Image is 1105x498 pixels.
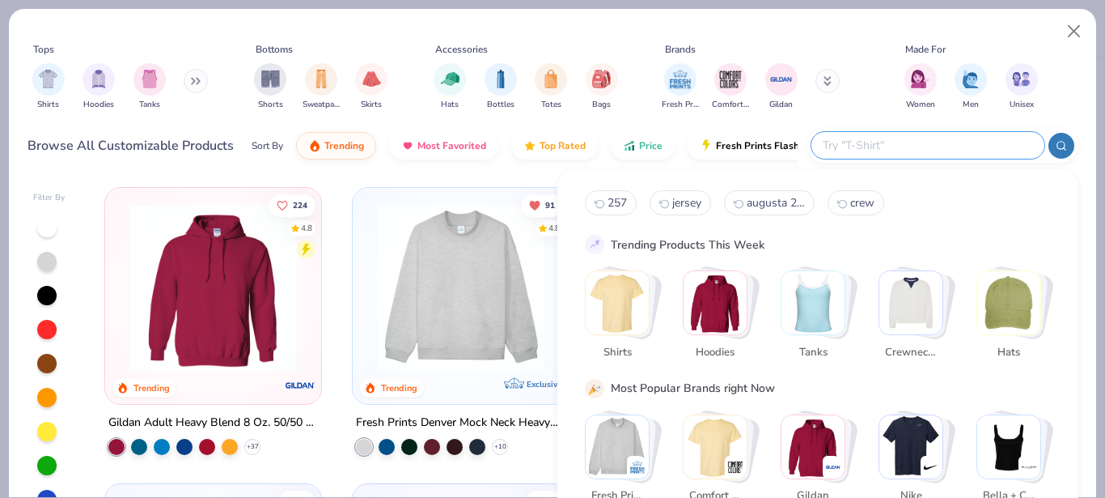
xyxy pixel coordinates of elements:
[727,459,743,475] img: Comfort Colors
[523,139,536,152] img: TopRated.gif
[33,42,54,57] div: Tops
[247,442,259,452] span: + 37
[301,222,312,234] div: 4.8
[769,67,794,92] img: Gildan Image
[256,42,293,57] div: Bottoms
[435,42,488,57] div: Accessories
[441,70,459,88] img: Hats Image
[434,63,466,111] button: filter button
[765,63,798,111] button: filter button
[586,415,649,479] img: Fresh Prints
[355,63,387,111] div: filter for Skirts
[285,369,317,402] img: Gildan logo
[133,63,166,111] div: filter for Tanks
[28,136,234,155] div: Browse All Customizable Products
[879,271,942,334] img: Crewnecks
[90,70,108,88] img: Hoodies Image
[639,139,663,152] span: Price
[955,63,987,111] button: filter button
[879,415,942,479] img: Nike
[303,63,340,111] div: filter for Sweatpants
[324,139,364,152] span: Trending
[716,139,799,152] span: Fresh Prints Flash
[1059,16,1090,47] button: Close
[629,459,646,475] img: Fresh Prints
[611,132,675,160] button: Price
[33,192,66,204] div: Filter By
[825,459,841,475] img: Gildan
[765,63,798,111] div: filter for Gildan
[906,99,935,111] span: Women
[586,271,649,334] img: Shirts
[983,345,1035,361] span: Hats
[121,204,305,372] img: 01756b78-01f6-4cc6-8d8a-3c30c1a0c8ac
[683,270,757,367] button: Stack Card Button Hoodies
[700,139,713,152] img: flash.gif
[542,70,560,88] img: Totes Image
[662,63,699,111] div: filter for Fresh Prints
[662,63,699,111] button: filter button
[83,63,115,111] div: filter for Hoodies
[108,413,318,433] div: Gildan Adult Heavy Blend 8 Oz. 50/50 Hooded Sweatshirt
[355,63,387,111] button: filter button
[911,70,929,88] img: Women Image
[535,63,567,111] div: filter for Totes
[492,70,510,88] img: Bottles Image
[1010,99,1034,111] span: Unisex
[904,63,937,111] div: filter for Women
[485,63,517,111] button: filter button
[361,99,382,111] span: Skirts
[487,99,514,111] span: Bottles
[541,99,561,111] span: Totes
[650,190,711,215] button: jersey1
[787,345,840,361] span: Tanks
[850,195,874,211] span: crew
[1021,459,1037,475] img: Bella + Canvas
[293,201,307,209] span: 224
[417,139,486,152] span: Most Favorited
[611,380,775,397] div: Most Popular Brands right Now
[586,63,618,111] button: filter button
[608,195,627,211] span: 257
[139,99,160,111] span: Tanks
[362,70,381,88] img: Skirts Image
[258,99,283,111] span: Shorts
[587,237,602,252] img: trend_line.gif
[296,132,376,160] button: Trending
[83,99,114,111] span: Hoodies
[684,415,747,479] img: Comfort Colors
[493,442,506,452] span: + 10
[977,415,1040,479] img: Bella + Canvas
[781,415,845,479] img: Gildan
[485,63,517,111] div: filter for Bottles
[781,271,845,334] img: Tanks
[688,132,874,160] button: Fresh Prints Flash
[611,236,764,253] div: Trending Products This Week
[665,42,696,57] div: Brands
[356,413,565,433] div: Fresh Prints Denver Mock Neck Heavyweight Sweatshirt
[592,99,611,111] span: Bags
[962,70,980,88] img: Men Image
[369,204,552,372] img: f5d85501-0dbb-4ee4-b115-c08fa3845d83
[1012,70,1031,88] img: Unisex Image
[976,270,1051,367] button: Stack Card Button Hats
[689,345,742,361] span: Hoodies
[668,67,692,92] img: Fresh Prints Image
[977,271,1040,334] img: Hats
[520,194,562,216] button: Unlike
[724,190,815,215] button: augusta 2572
[83,63,115,111] button: filter button
[585,190,637,215] button: 2570
[544,201,554,209] span: 91
[552,204,736,372] img: a90f7c54-8796-4cb2-9d6e-4e9644cfe0fe
[712,99,749,111] span: Comfort Colors
[769,99,793,111] span: Gildan
[904,63,937,111] button: filter button
[540,139,586,152] span: Top Rated
[684,271,747,334] img: Hoodies
[389,132,498,160] button: Most Favorited
[878,270,953,367] button: Stack Card Button Crewnecks
[548,222,559,234] div: 4.8
[587,381,602,396] img: party_popper.gif
[401,139,414,152] img: most_fav.gif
